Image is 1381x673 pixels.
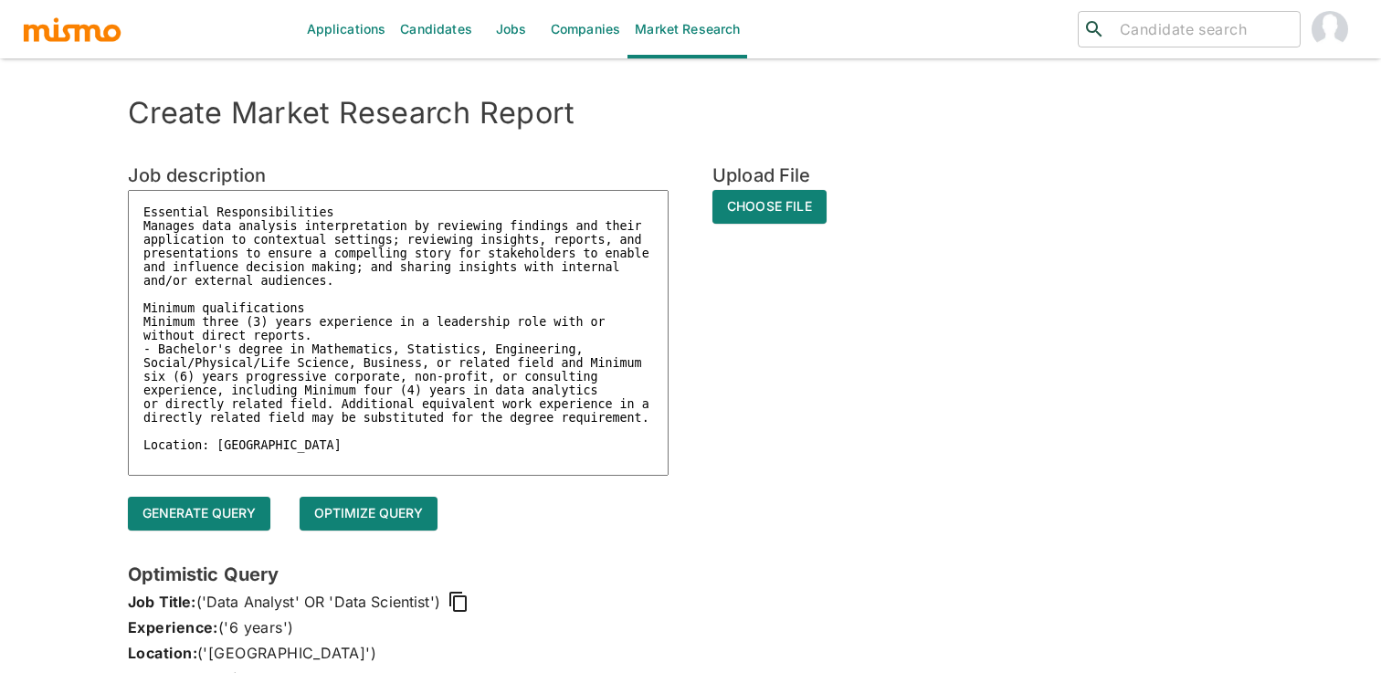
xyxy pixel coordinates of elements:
h4: Create Market Research Report [128,95,1253,131]
span: Location: [128,644,197,662]
img: Gabriel Hernandez [1312,11,1348,47]
span: Experience: [128,618,218,636]
span: Job Title: [128,589,196,615]
span: Choose File [712,190,827,224]
span: ('Data Analyst' OR 'Data Scientist') [196,589,440,615]
textarea: Essential Responsibilities Manages data analysis interpretation by reviewing findings and their a... [128,190,669,476]
button: Generate query [128,497,270,531]
img: logo [22,16,122,43]
h6: Upload File [712,161,827,190]
p: ('6 years') [128,615,1253,640]
p: ('[GEOGRAPHIC_DATA]') [128,640,1253,666]
button: Optimize Query [300,497,437,531]
h6: Optimistic Query [128,560,1253,589]
input: Candidate search [1112,16,1292,42]
h6: Job description [128,161,669,190]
